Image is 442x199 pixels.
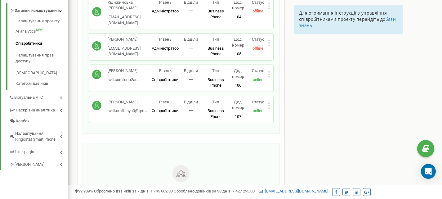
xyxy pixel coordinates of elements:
span: Тип [212,68,219,73]
span: Статус [252,68,264,73]
p: 105 [228,51,248,57]
span: Віртуальна АТС [14,95,43,101]
a: [DEMOGRAPHIC_DATA] [16,67,68,79]
span: [PERSON_NAME] [15,162,44,168]
span: Рівень [159,37,172,42]
u: 7 427 293,00 [232,189,255,193]
p: 104 [228,14,248,20]
a: Інтеграція [9,145,68,157]
a: Співробітники [16,38,68,50]
a: Налаштування прав доступу [16,49,68,67]
a: [EMAIL_ADDRESS][DOMAIN_NAME] [259,189,328,193]
span: Наскрізна аналітика [16,107,55,113]
span: Загальні налаштування [15,8,59,14]
span: Адміністратор [152,9,179,13]
div: Open Intercom Messenger [421,164,436,179]
span: online [253,108,263,113]
a: AI analyticsNEW [16,25,68,38]
span: Оброблено дзвінків за 7 днів : [94,189,173,193]
p: [PERSON_NAME] [108,68,142,74]
span: Business Phone [208,46,224,57]
span: Інтеграція [15,149,34,155]
span: Business Phone [208,77,224,88]
span: svit.comforta2ana... [108,77,142,82]
span: Дод. номер [232,68,244,79]
span: 一 [189,9,193,13]
span: Статус [252,100,264,104]
span: Дод. номер [232,37,244,47]
p: 107 [228,114,248,120]
span: svitkomftanya3@gm... [108,108,147,113]
span: Business Phone [208,9,224,19]
span: offline [252,9,263,13]
span: [EMAIL_ADDRESS][DOMAIN_NAME] [108,15,141,25]
span: Рівень [159,100,172,104]
span: Рівень [159,68,172,73]
span: Для отримання інструкції з управління співробітниками проєкту перейдіть до [299,10,387,22]
p: [PERSON_NAME] [108,37,152,43]
span: Відділи [184,37,198,42]
span: 一 [189,46,193,51]
a: бази знань [299,16,396,28]
a: Віртуальна АТС [9,90,68,103]
span: Business Phone [208,108,224,119]
p: 106 [228,83,248,88]
span: Статус [252,37,264,42]
span: 99,989% [74,189,93,193]
p: [EMAIL_ADDRESS][DOMAIN_NAME] [108,46,152,57]
span: Тип [212,100,219,104]
span: 一 [189,108,193,113]
a: Колбек [9,116,68,127]
a: Наскрізна аналітика [9,103,68,116]
a: [PERSON_NAME] [9,157,68,170]
span: Налаштування Ringostat Smart Phone [15,131,60,142]
span: Відділи [184,68,198,73]
span: offline [252,46,263,51]
span: Співробітники [152,108,179,113]
span: 一 [189,77,193,82]
a: Налаштування Ringostat Smart Phone [9,126,68,145]
a: Загальні налаштування [9,3,68,16]
span: Адміністратор [152,46,179,51]
span: Відділи [184,100,198,104]
a: Категорії дзвінків [16,79,68,87]
span: Колбек [16,118,29,124]
span: Оброблено дзвінків за 30 днів : [174,189,255,193]
a: Налаштування проєкту [16,18,68,26]
u: 1 745 662,00 [150,189,173,193]
span: online [253,77,263,82]
span: Тип [212,37,219,42]
p: [PERSON_NAME] [108,99,147,105]
span: Співробітники [152,77,179,82]
span: Дод. номер [232,100,244,110]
